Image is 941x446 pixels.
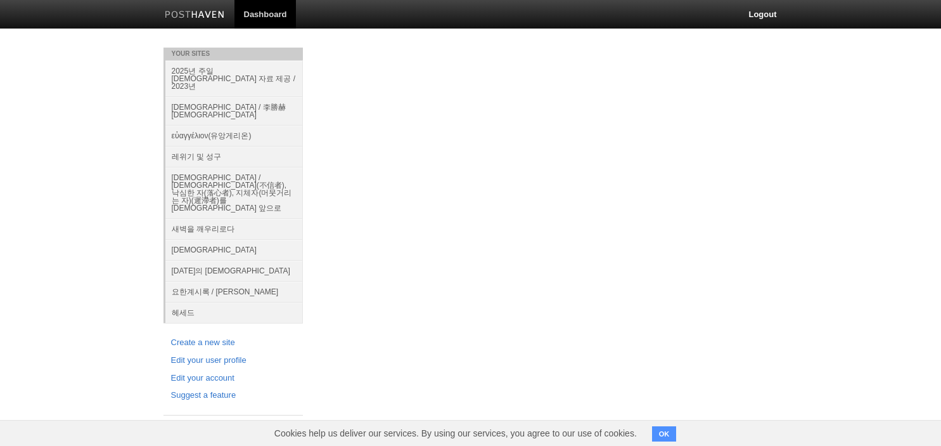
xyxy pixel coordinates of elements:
a: Edit your account [171,372,295,385]
a: εὐαγγέλιον(유앙게리온) [165,125,303,146]
a: 헤세드 [165,302,303,323]
a: 레위기 및 성구 [165,146,303,167]
a: [DATE]의 [DEMOGRAPHIC_DATA] [165,260,303,281]
a: 요한계시록 / [PERSON_NAME] [165,281,303,302]
a: [DEMOGRAPHIC_DATA] / [DEMOGRAPHIC_DATA](不信者), 낙심한 자(落心者), 지체자(머뭇거리는 자)(遲滯者)를 [DEMOGRAPHIC_DATA] 앞으로 [165,167,303,218]
img: Posthaven-bar [165,11,225,20]
button: OK [652,426,677,442]
a: 새벽을 깨우리로다 [165,218,303,239]
span: Cookies help us deliver our services. By using our services, you agree to our use of cookies. [262,421,650,446]
li: Your Sites [163,48,303,60]
a: 2025년 주일 [DEMOGRAPHIC_DATA] 자료 제공 / 2023년 [165,60,303,96]
a: [DEMOGRAPHIC_DATA] [165,239,303,260]
a: [DEMOGRAPHIC_DATA] / 李勝赫[DEMOGRAPHIC_DATA] [165,96,303,125]
a: Edit your user profile [171,354,295,367]
a: Create a new site [171,336,295,350]
a: Suggest a feature [171,389,295,402]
